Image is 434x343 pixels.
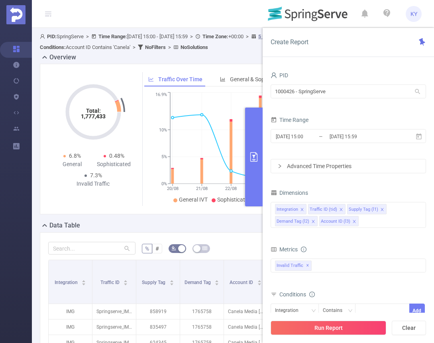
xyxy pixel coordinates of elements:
span: > [130,44,138,50]
input: End date [329,131,393,142]
span: SpringServe [DATE] 15:00 - [DATE] 15:59 +00:00 [40,33,383,50]
span: Invalid Traffic [275,261,312,271]
b: PID: [47,33,57,39]
i: icon: info-circle [301,247,306,252]
i: icon: table [202,246,207,251]
div: icon: rightAdvanced Time Properties [271,159,426,173]
tspan: Total: [86,108,100,114]
i: icon: caret-down [169,282,174,284]
i: icon: user [40,34,47,39]
span: Conditions [279,291,315,298]
i: icon: info-circle [309,292,315,297]
span: ✕ [306,261,309,270]
i: icon: close [300,208,304,212]
i: icon: caret-down [215,282,219,284]
span: General & Sophisticated IVT by Category [230,76,330,82]
span: > [84,33,91,39]
i: icon: down [311,308,316,314]
p: Canela Media [1113] [224,319,267,335]
span: 7.3% [90,172,102,178]
i: icon: caret-up [124,279,128,281]
li: Integration [275,204,306,214]
span: Supply Tag [142,280,167,285]
i: icon: caret-up [257,279,261,281]
tspan: 21/08 [196,186,208,191]
span: PID [271,72,288,78]
span: Traffic ID [100,280,121,285]
span: Time Range [271,117,308,123]
tspan: 5% [161,155,167,160]
i: icon: caret-up [169,279,174,281]
i: icon: right [277,164,282,169]
i: icon: close [380,208,384,212]
div: General [51,160,93,169]
i: icon: close [352,220,356,224]
i: icon: bar-chart [220,76,226,82]
tspan: 10% [159,127,167,133]
i: icon: line-chart [148,76,154,82]
span: % [145,245,149,252]
div: Contains [323,304,348,317]
h2: Data Table [49,221,80,230]
span: Metrics [271,246,298,253]
b: Time Zone: [202,33,228,39]
div: Account ID (l3) [321,216,350,227]
p: 858919 [136,304,180,319]
button: Run Report [271,321,386,335]
li: Account ID (l3) [319,216,359,226]
span: Account ID [230,280,254,285]
tspan: 16.9% [155,92,167,98]
span: Create Report [271,38,308,46]
input: Start date [275,131,340,142]
img: Protected Media [6,5,26,24]
p: 835497 [136,319,180,335]
div: Traffic ID (tid) [310,204,337,215]
span: Integration [55,280,79,285]
i: icon: caret-up [82,279,86,281]
h2: Overview [49,53,76,62]
i: icon: caret-down [124,282,128,284]
i: icon: down [348,308,353,314]
i: icon: close [339,208,343,212]
div: Sort [123,279,128,284]
div: Supply Tag (l1) [349,204,378,215]
p: 1765758 [180,319,224,335]
span: KY [410,6,417,22]
div: Sort [169,279,174,284]
span: Account ID Contains 'Canela' [40,44,130,50]
div: Integration [277,204,298,215]
b: Conditions : [40,44,66,50]
b: Time Range: [98,33,127,39]
tspan: 1,777,433 [81,113,106,120]
span: Dimensions [271,190,308,196]
li: Demand Tag (l2) [275,216,318,226]
b: No Filters [145,44,166,50]
li: Supply Tag (l1) [347,204,387,214]
i: icon: close [311,220,315,224]
span: Demand Tag [185,280,212,285]
span: > [166,44,173,50]
b: No Solutions [181,44,208,50]
p: 1765758 [180,304,224,319]
div: Sort [214,279,219,284]
tspan: 0% [161,181,167,186]
p: IMG [49,319,92,335]
p: IMG [49,304,92,319]
span: > [244,33,251,39]
div: Sophisticated [93,160,135,169]
tspan: 20/08 [167,186,178,191]
li: Traffic ID (tid) [308,204,346,214]
span: Sophisticated IVT [217,196,261,203]
p: Springserve_IMG_CTV [92,304,136,319]
button: Add [409,304,425,318]
input: Search... [48,242,136,255]
i: icon: caret-down [82,282,86,284]
span: # [155,245,159,252]
div: Sort [81,279,86,284]
span: > [188,33,195,39]
span: 6.8% [69,153,81,159]
button: Clear [392,321,426,335]
tspan: 22/08 [225,186,237,191]
i: icon: caret-up [215,279,219,281]
span: 0.48% [109,153,124,159]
